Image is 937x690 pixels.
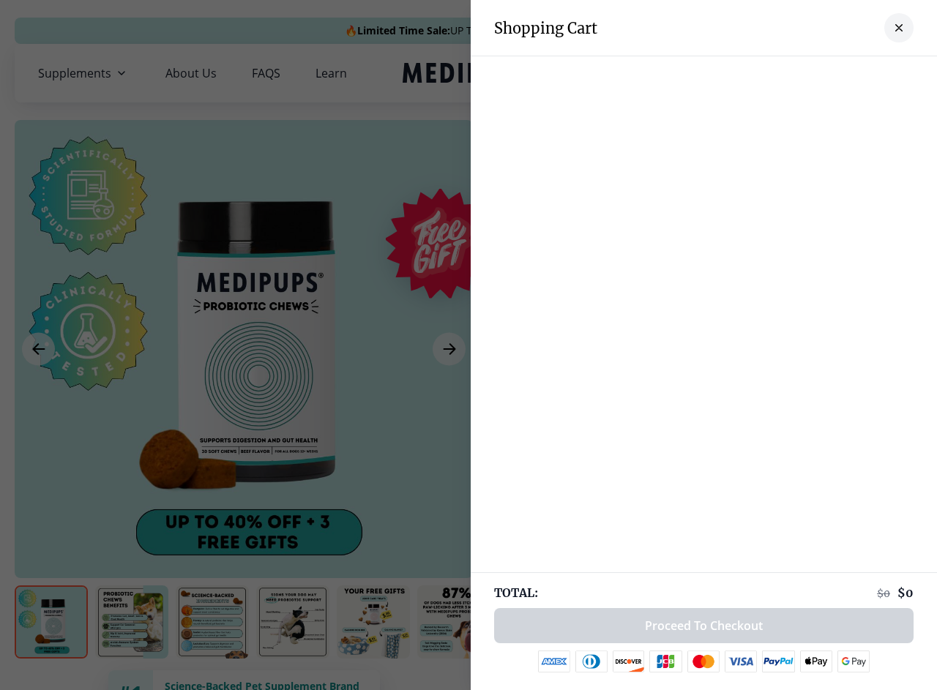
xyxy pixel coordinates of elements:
button: close-cart [884,13,914,42]
img: jcb [649,650,682,672]
h3: Shopping Cart [494,19,597,37]
img: mastercard [687,650,720,672]
img: apple [800,650,832,672]
img: visa [725,650,757,672]
img: diners-club [575,650,608,672]
img: discover [613,650,645,672]
img: google [837,650,870,672]
span: TOTAL: [494,585,538,601]
span: $ 0 [897,585,914,600]
span: $ 0 [877,587,890,600]
img: amex [538,650,570,672]
img: paypal [762,650,795,672]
